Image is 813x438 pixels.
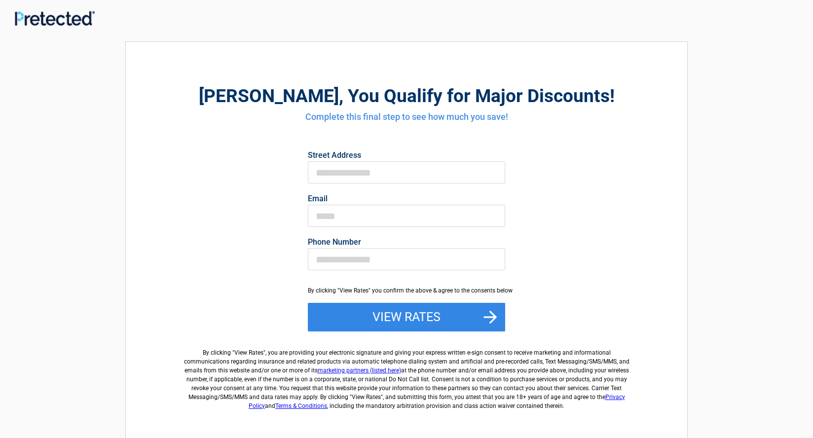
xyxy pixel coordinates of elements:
[234,349,263,356] span: View Rates
[308,238,505,246] label: Phone Number
[308,195,505,203] label: Email
[199,85,339,107] span: [PERSON_NAME]
[15,11,95,25] img: Main Logo
[308,286,505,295] div: By clicking "View Rates" you confirm the above & agree to the consents below
[180,340,633,410] label: By clicking " ", you are providing your electronic signature and giving your express written e-si...
[308,303,505,331] button: View Rates
[249,394,625,409] a: Privacy Policy
[275,402,327,409] a: Terms & Conditions
[180,110,633,123] h4: Complete this final step to see how much you save!
[308,151,505,159] label: Street Address
[180,84,633,108] h2: , You Qualify for Major Discounts!
[318,367,401,374] a: marketing partners (listed here)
